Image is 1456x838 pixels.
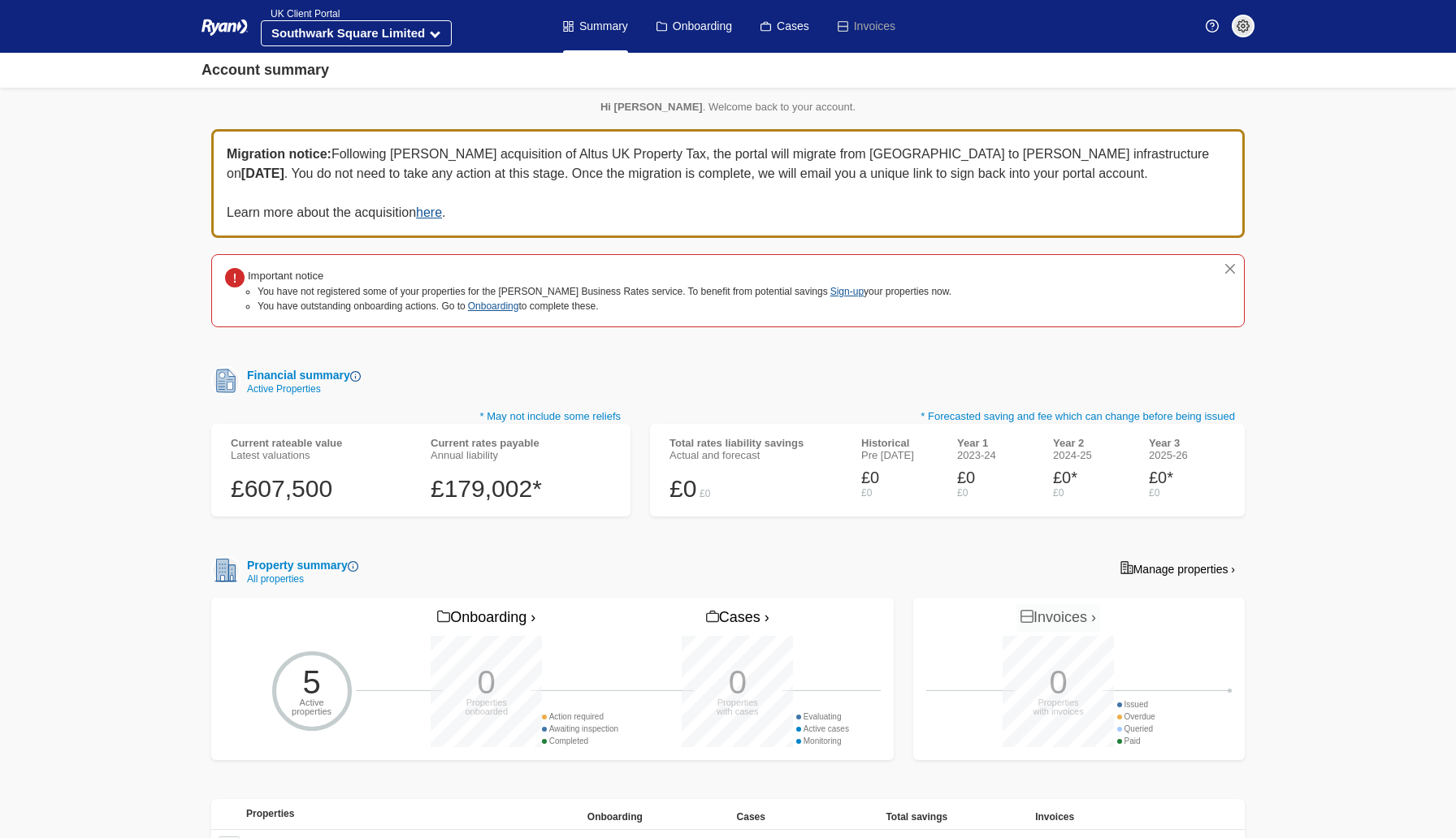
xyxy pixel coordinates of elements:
li: You have not registered some of your properties for the [PERSON_NAME] Business Rates service. To ... [258,284,951,299]
div: Issued [1117,698,1155,711]
b: Migration notice: [227,147,331,161]
div: All properties [240,574,358,584]
a: here [416,205,442,219]
div: 2025-26 [1149,449,1225,461]
a: Onboarding › [433,604,539,632]
div: Monitoring [796,735,849,747]
div: Action required [542,711,618,723]
a: Manage properties › [1111,555,1245,581]
span: Cases [737,811,765,823]
div: 2024-25 [1053,449,1129,461]
div: Historical [861,437,938,449]
span: UK Client Portal [261,8,340,19]
div: Total rates liability savings [669,437,842,449]
button: close [1223,261,1237,276]
img: Help [1206,19,1219,32]
div: Annual liability [431,449,611,461]
p: * Forecasted saving and fee which can change before being issued [650,408,1245,425]
div: £0 [957,487,1033,499]
li: You have outstanding onboarding actions. Go to to complete these. [258,299,951,313]
div: Financial summary [240,367,361,384]
div: £0 [1149,487,1225,499]
div: £0 [861,468,938,487]
p: * May not include some reliefs [211,408,630,425]
div: Evaluating [796,711,849,723]
strong: Southwark Square Limited [271,26,425,40]
div: £179,002* [431,474,611,503]
span: Total savings [886,811,947,823]
div: £0 [669,474,696,503]
div: Following [PERSON_NAME] acquisition of Altus UK Property Tax, the portal will migrate from [GEOGR... [211,129,1245,238]
div: Year 3 [1149,437,1225,449]
div: Pre [DATE] [861,449,938,461]
div: £0 [700,488,710,499]
div: Year 2 [1053,437,1129,449]
a: Cases › [702,604,773,632]
div: Completed [542,735,618,747]
img: settings [1237,19,1250,32]
div: Active Properties [240,384,361,394]
div: Current rates payable [431,437,611,449]
div: Queried [1117,723,1155,735]
button: Southwark Square Limited [261,20,452,46]
div: Year 1 [957,437,1033,449]
b: [DATE] [241,166,284,180]
p: . Welcome back to your account. [211,101,1245,113]
div: Overdue [1117,711,1155,723]
div: £0 [957,468,1033,487]
span: Onboarding [587,811,643,823]
span: Properties [246,808,294,819]
a: Onboarding [468,300,519,312]
div: £607,500 [231,474,411,503]
div: Important notice [248,268,951,284]
a: Sign-up [830,286,864,297]
div: Awaiting inspection [542,723,618,735]
div: 2023-24 [957,449,1033,461]
div: Property summary [240,557,358,574]
div: £0 [861,487,938,499]
div: £0 [1053,487,1129,499]
div: Active cases [796,723,849,735]
strong: Hi [PERSON_NAME] [600,101,703,113]
div: Paid [1117,735,1155,747]
div: Latest valuations [231,449,411,461]
div: Actual and forecast [669,449,842,461]
span: Invoices [1035,811,1074,823]
div: Account summary [201,59,329,81]
div: Current rateable value [231,437,411,449]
